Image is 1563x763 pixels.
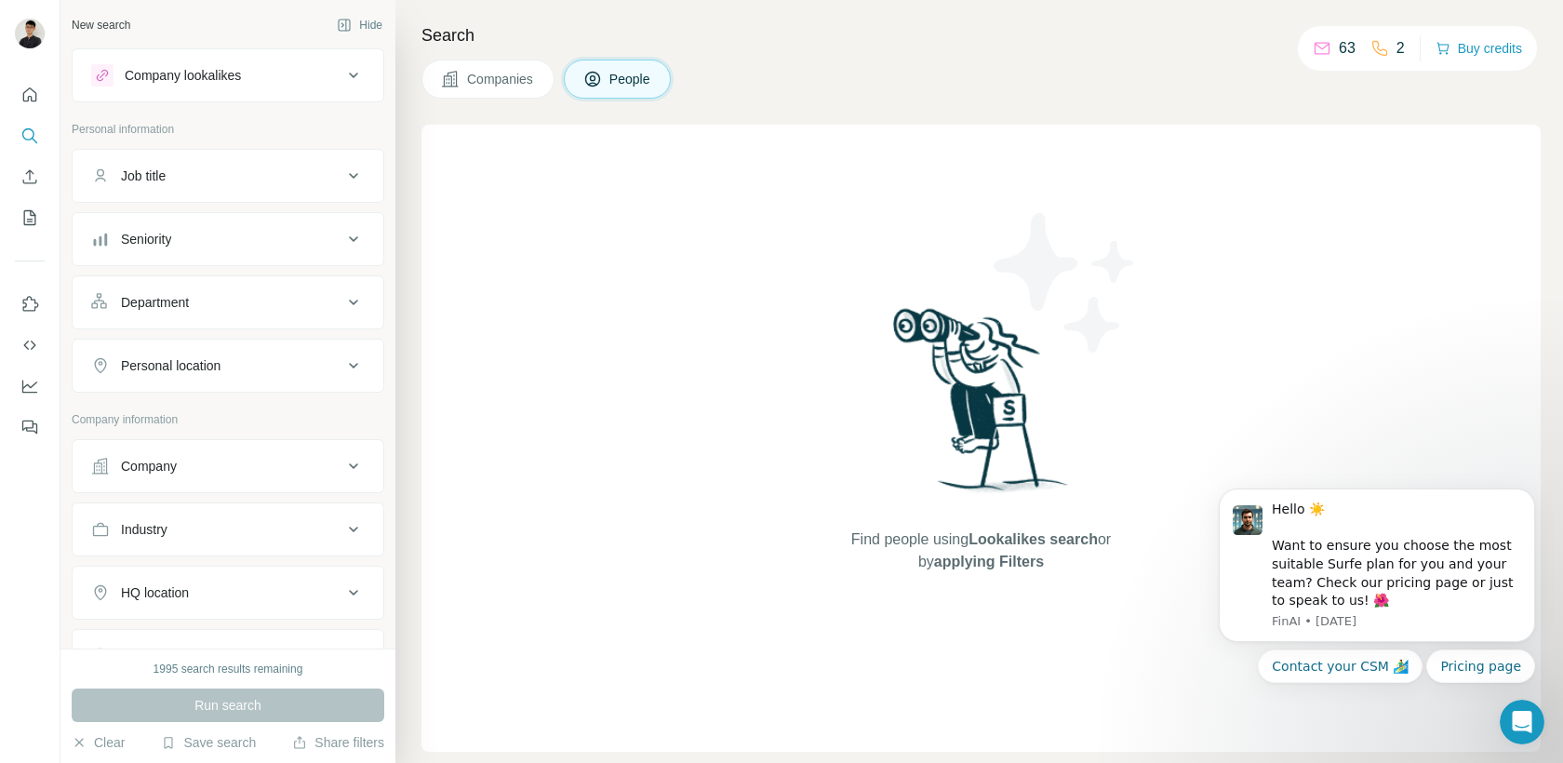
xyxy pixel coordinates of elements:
span: Find people using or by [832,529,1129,573]
span: Lookalikes search [969,531,1098,547]
button: HQ location [73,570,383,615]
img: Surfe Illustration - Woman searching with binoculars [885,303,1078,511]
button: Company lookalikes [73,53,383,98]
div: Company lookalikes [125,66,241,85]
button: Clear [72,733,125,752]
div: Industry [121,520,167,539]
div: Personal location [121,356,220,375]
button: Use Surfe on LinkedIn [15,288,45,321]
img: Avatar [15,19,45,48]
div: Company [121,457,177,475]
button: Dashboard [15,369,45,403]
button: Quick start [15,78,45,112]
div: HQ location [121,583,189,602]
button: Enrich CSV [15,160,45,194]
button: Personal location [73,343,383,388]
div: Department [121,293,189,312]
span: Companies [467,70,535,88]
button: Job title [73,154,383,198]
h4: Search [421,22,1541,48]
span: People [609,70,652,88]
button: Seniority [73,217,383,261]
button: Buy credits [1436,35,1522,61]
div: New search [72,17,130,33]
button: Annual revenue ($) [73,634,383,678]
div: 1995 search results remaining [154,661,303,677]
p: 2 [1396,37,1405,60]
p: Personal information [72,121,384,138]
iframe: Intercom live chat [1500,700,1544,744]
button: Industry [73,507,383,552]
button: Save search [161,733,256,752]
button: Department [73,280,383,325]
p: Company information [72,411,384,428]
button: My lists [15,201,45,234]
button: Feedback [15,410,45,444]
div: Job title [121,167,166,185]
button: Share filters [292,733,384,752]
span: applying Filters [934,554,1044,569]
button: Hide [324,11,395,39]
button: Use Surfe API [15,328,45,362]
p: 63 [1339,37,1356,60]
iframe: Intercom notifications message [1191,427,1563,713]
button: Search [15,119,45,153]
img: Surfe Illustration - Stars [982,199,1149,367]
button: Company [73,444,383,489]
div: Seniority [121,230,171,248]
div: Annual revenue ($) [121,647,232,665]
